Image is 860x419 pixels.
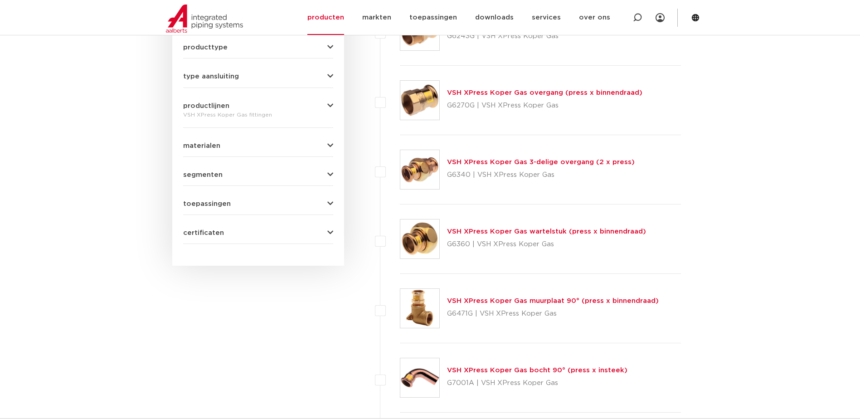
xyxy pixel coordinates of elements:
p: G6360 | VSH XPress Koper Gas [447,237,646,252]
div: VSH XPress Koper Gas fittingen [183,109,333,120]
button: certificaten [183,229,333,236]
span: productlijnen [183,102,229,109]
p: G6340 | VSH XPress Koper Gas [447,168,635,182]
button: materialen [183,142,333,149]
span: type aansluiting [183,73,239,80]
a: VSH XPress Koper Gas muurplaat 90° (press x binnendraad) [447,297,659,304]
p: G6270G | VSH XPress Koper Gas [447,98,642,113]
button: toepassingen [183,200,333,207]
span: materialen [183,142,220,149]
button: productlijnen [183,102,333,109]
a: VSH XPress Koper Gas overgang (press x binnendraad) [447,89,642,96]
a: VSH XPress Koper Gas bocht 90° (press x insteek) [447,367,627,374]
img: Thumbnail for VSH XPress Koper Gas 3-delige overgang (2 x press) [400,150,439,189]
p: G6471G | VSH XPress Koper Gas [447,307,659,321]
span: segmenten [183,171,223,178]
img: Thumbnail for VSH XPress Koper Gas wartelstuk (press x binnendraad) [400,219,439,258]
a: VSH XPress Koper Gas wartelstuk (press x binnendraad) [447,228,646,235]
img: Thumbnail for VSH XPress Koper Gas muurplaat 90° (press x binnendraad) [400,289,439,328]
a: VSH XPress Koper Gas 3-delige overgang (2 x press) [447,159,635,166]
img: Thumbnail for VSH XPress Koper Gas bocht 90° (press x insteek) [400,358,439,397]
span: toepassingen [183,200,231,207]
span: certificaten [183,229,224,236]
p: G6243G | VSH XPress Koper Gas [447,29,641,44]
button: segmenten [183,171,333,178]
span: producttype [183,44,228,51]
button: producttype [183,44,333,51]
p: G7001A | VSH XPress Koper Gas [447,376,627,390]
button: type aansluiting [183,73,333,80]
img: Thumbnail for VSH XPress Koper Gas overgang (press x binnendraad) [400,81,439,120]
